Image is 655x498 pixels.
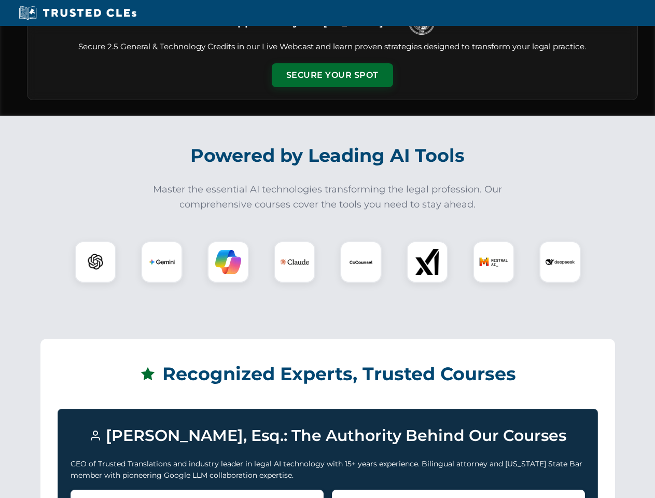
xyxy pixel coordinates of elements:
[58,356,598,392] h2: Recognized Experts, Trusted Courses
[80,247,110,277] img: ChatGPT Logo
[40,41,625,53] p: Secure 2.5 General & Technology Credits in our Live Webcast and learn proven strategies designed ...
[272,63,393,87] button: Secure Your Spot
[207,241,249,283] div: Copilot
[71,458,585,481] p: CEO of Trusted Translations and industry leader in legal AI technology with 15+ years experience....
[146,182,509,212] p: Master the essential AI technologies transforming the legal profession. Our comprehensive courses...
[274,241,315,283] div: Claude
[215,249,241,275] img: Copilot Logo
[414,249,440,275] img: xAI Logo
[539,241,581,283] div: DeepSeek
[16,5,140,21] img: Trusted CLEs
[149,249,175,275] img: Gemini Logo
[340,241,382,283] div: CoCounsel
[479,247,508,276] img: Mistral AI Logo
[141,241,183,283] div: Gemini
[71,422,585,450] h3: [PERSON_NAME], Esq.: The Authority Behind Our Courses
[280,247,309,276] img: Claude Logo
[75,241,116,283] div: ChatGPT
[40,137,615,174] h2: Powered by Leading AI Tools
[473,241,514,283] div: Mistral AI
[407,241,448,283] div: xAI
[546,247,575,276] img: DeepSeek Logo
[348,249,374,275] img: CoCounsel Logo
